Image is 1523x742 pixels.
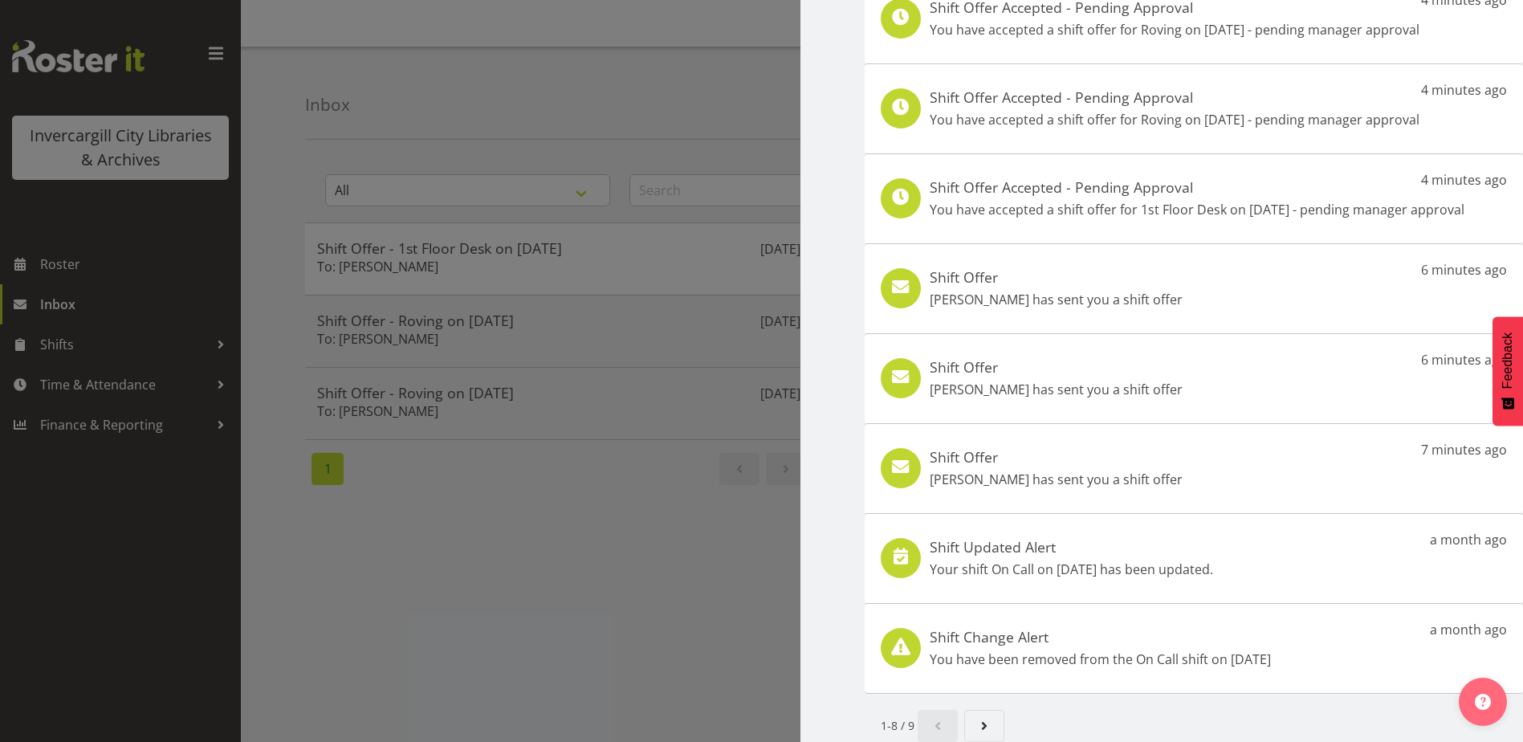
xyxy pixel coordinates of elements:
[930,200,1464,219] p: You have accepted a shift offer for 1st Floor Desk on [DATE] - pending manager approval
[930,88,1419,106] h5: Shift Offer Accepted - Pending Approval
[930,628,1271,646] h5: Shift Change Alert
[964,710,1004,742] a: Next page
[930,20,1419,39] p: You have accepted a shift offer for Roving on [DATE] - pending manager approval
[930,560,1213,579] p: Your shift On Call on [DATE] has been updated.
[918,710,958,742] a: Previous page
[1492,316,1523,426] button: Feedback - Show survey
[930,358,1183,376] h5: Shift Offer
[1421,350,1507,369] p: 6 minutes ago
[1421,170,1507,190] p: 4 minutes ago
[1421,260,1507,279] p: 6 minutes ago
[930,290,1183,309] p: [PERSON_NAME] has sent you a shift offer
[1430,530,1507,549] p: a month ago
[930,470,1183,489] p: [PERSON_NAME] has sent you a shift offer
[881,717,914,734] small: 1-8 / 9
[1475,694,1491,710] img: help-xxl-2.png
[1421,80,1507,100] p: 4 minutes ago
[930,110,1419,129] p: You have accepted a shift offer for Roving on [DATE] - pending manager approval
[930,268,1183,286] h5: Shift Offer
[1430,620,1507,639] p: a month ago
[930,650,1271,669] p: You have been removed from the On Call shift on [DATE]
[930,178,1464,196] h5: Shift Offer Accepted - Pending Approval
[930,448,1183,466] h5: Shift Offer
[930,538,1213,556] h5: Shift Updated Alert
[930,380,1183,399] p: [PERSON_NAME] has sent you a shift offer
[1501,332,1515,389] span: Feedback
[1421,440,1507,459] p: 7 minutes ago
